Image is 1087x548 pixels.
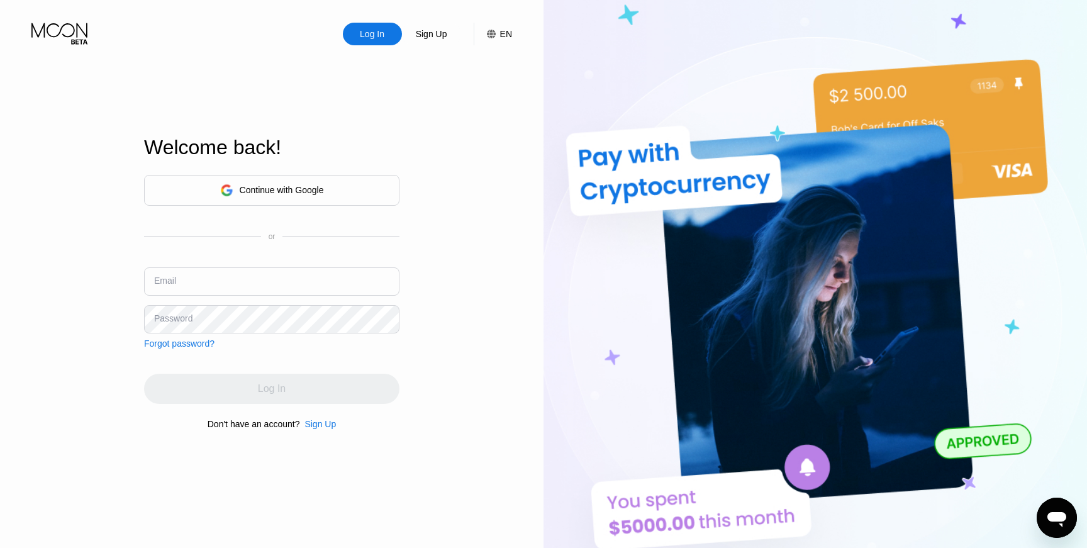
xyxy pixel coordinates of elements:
div: Log In [359,28,386,40]
div: Sign Up [304,419,336,429]
div: EN [474,23,512,45]
div: Forgot password? [144,338,215,349]
div: Continue with Google [240,185,324,195]
iframe: Button to launch messaging window [1037,498,1077,538]
div: Sign Up [402,23,461,45]
div: Log In [343,23,402,45]
div: Don't have an account? [208,419,300,429]
div: Password [154,313,192,323]
div: EN [500,29,512,39]
div: Continue with Google [144,175,399,206]
div: Sign Up [299,419,336,429]
div: Sign Up [415,28,449,40]
div: Welcome back! [144,136,399,159]
div: or [269,232,276,241]
div: Email [154,276,176,286]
